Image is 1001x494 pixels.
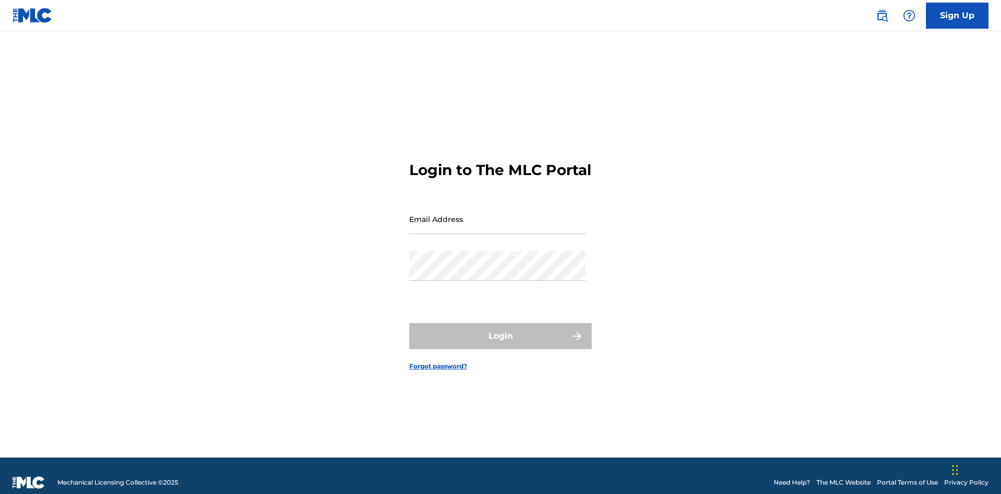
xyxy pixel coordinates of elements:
a: Need Help? [774,478,810,487]
img: logo [13,476,45,489]
span: Mechanical Licensing Collective © 2025 [57,478,178,487]
a: Public Search [872,5,893,26]
a: Sign Up [926,3,988,29]
img: search [876,9,888,22]
a: The MLC Website [816,478,871,487]
a: Portal Terms of Use [877,478,938,487]
img: MLC Logo [13,8,53,23]
a: Privacy Policy [944,478,988,487]
iframe: Chat Widget [949,444,1001,494]
h3: Login to The MLC Portal [409,161,591,179]
img: help [903,9,915,22]
a: Forgot password? [409,362,467,371]
div: Drag [952,454,958,486]
div: Help [899,5,920,26]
